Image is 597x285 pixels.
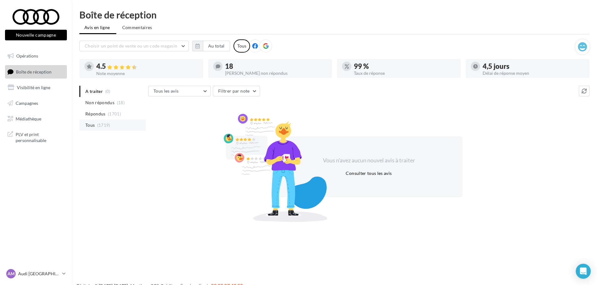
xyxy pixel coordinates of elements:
[233,39,250,53] div: Tous
[4,112,68,125] a: Médiathèque
[225,63,327,70] div: 18
[8,271,15,277] span: AM
[4,97,68,110] a: Campagnes
[17,85,50,90] span: Visibilité en ligne
[483,71,584,75] div: Délai de réponse moyen
[108,111,121,116] span: (1701)
[122,25,152,30] span: Commentaires
[148,86,211,96] button: Tous les avis
[483,63,584,70] div: 4,5 jours
[192,41,230,51] button: Au total
[16,53,38,59] span: Opérations
[85,43,177,48] span: Choisir un point de vente ou un code magasin
[117,100,125,105] span: (18)
[79,41,189,51] button: Choisir un point de vente ou un code magasin
[354,71,456,75] div: Taux de réponse
[16,100,38,106] span: Campagnes
[16,116,41,121] span: Médiathèque
[315,156,423,165] div: Vous n'avez aucun nouvel avis à traiter
[203,41,230,51] button: Au total
[85,99,114,106] span: Non répondus
[97,123,110,128] span: (1719)
[343,170,394,177] button: Consulter tous les avis
[85,122,95,128] span: Tous
[96,71,198,76] div: Note moyenne
[79,10,589,19] div: Boîte de réception
[576,264,591,279] div: Open Intercom Messenger
[16,130,64,144] span: PLV et print personnalisable
[225,71,327,75] div: [PERSON_NAME] non répondus
[4,65,68,79] a: Boîte de réception
[4,49,68,63] a: Opérations
[153,88,179,94] span: Tous les avis
[5,268,67,280] a: AM Audi [GEOGRAPHIC_DATA]
[4,81,68,94] a: Visibilité en ligne
[96,63,198,70] div: 4.5
[213,86,260,96] button: Filtrer par note
[18,271,60,277] p: Audi [GEOGRAPHIC_DATA]
[16,69,52,74] span: Boîte de réception
[5,30,67,40] button: Nouvelle campagne
[4,128,68,146] a: PLV et print personnalisable
[354,63,456,70] div: 99 %
[85,111,106,117] span: Répondus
